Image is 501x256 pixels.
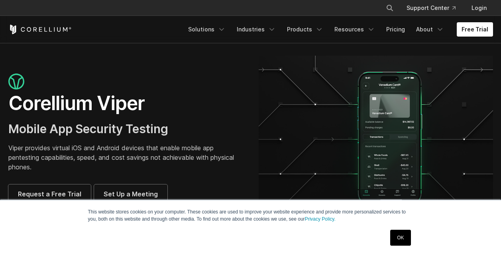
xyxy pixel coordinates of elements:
[8,122,168,136] span: Mobile App Security Testing
[259,56,493,221] img: viper_hero
[8,91,243,115] h1: Corellium Viper
[88,208,413,223] p: This website stores cookies on your computer. These cookies are used to improve your website expe...
[183,22,493,37] div: Navigation Menu
[390,230,411,246] a: OK
[8,74,24,90] img: viper_icon_large
[376,1,493,15] div: Navigation Menu
[183,22,230,37] a: Solutions
[465,1,493,15] a: Login
[457,22,493,37] a: Free Trial
[381,22,410,37] a: Pricing
[18,189,81,199] span: Request a Free Trial
[8,25,72,34] a: Corellium Home
[104,189,158,199] span: Set Up a Meeting
[383,1,397,15] button: Search
[282,22,328,37] a: Products
[411,22,449,37] a: About
[305,216,336,222] a: Privacy Policy.
[94,184,167,204] a: Set Up a Meeting
[232,22,281,37] a: Industries
[8,143,243,172] p: Viper provides virtual iOS and Android devices that enable mobile app pentesting capabilities, sp...
[330,22,380,37] a: Resources
[8,184,91,204] a: Request a Free Trial
[400,1,462,15] a: Support Center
